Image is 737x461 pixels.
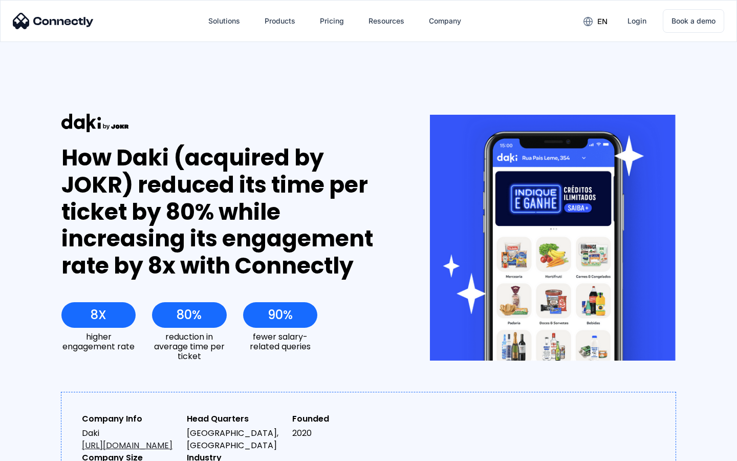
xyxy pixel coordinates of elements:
div: Resources [368,14,404,28]
a: Book a demo [663,9,724,33]
div: Products [265,14,295,28]
div: Company Info [82,413,179,425]
div: Daki [82,427,179,452]
div: en [597,14,608,29]
div: 80% [177,308,202,322]
a: Pricing [312,9,352,33]
a: Login [619,9,655,33]
div: reduction in average time per ticket [152,332,226,362]
img: Connectly Logo [13,13,94,29]
div: Login [627,14,646,28]
div: Pricing [320,14,344,28]
div: 8X [91,308,106,322]
div: [GEOGRAPHIC_DATA], [GEOGRAPHIC_DATA] [187,427,284,452]
div: 2020 [292,427,389,439]
a: [URL][DOMAIN_NAME] [82,439,172,451]
div: Founded [292,413,389,425]
div: Solutions [208,14,240,28]
div: Head Quarters [187,413,284,425]
div: higher engagement rate [61,332,136,351]
div: Company [429,14,461,28]
div: fewer salary-related queries [243,332,317,351]
div: 90% [268,308,293,322]
div: How Daki (acquired by JOKR) reduced its time per ticket by 80% while increasing its engagement ra... [61,144,393,280]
